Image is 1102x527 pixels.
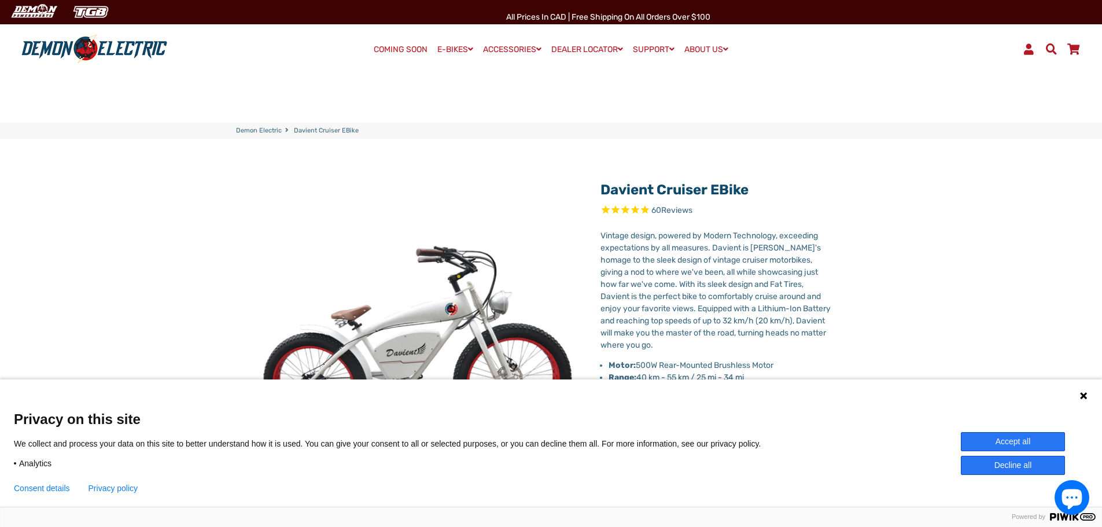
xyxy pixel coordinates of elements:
[680,41,732,58] a: ABOUT US
[600,182,749,198] a: Davient Cruiser eBike
[600,204,831,218] span: Rated 4.8 out of 5 stars 60 reviews
[651,205,692,215] span: 60 reviews
[433,41,477,58] a: E-BIKES
[236,126,282,136] a: Demon Electric
[629,41,679,58] a: SUPPORT
[506,12,710,22] span: All Prices in CAD | Free shipping on all orders over $100
[6,2,61,21] img: Demon Electric
[1007,513,1050,521] span: Powered by
[89,484,138,493] a: Privacy policy
[370,42,432,58] a: COMING SOON
[67,2,115,21] img: TGB Canada
[19,458,51,469] span: Analytics
[961,432,1065,451] button: Accept all
[661,205,692,215] span: Reviews
[600,230,831,351] p: Vintage design, powered by Modern Technology, exceeding expectations by all measures. Davient is ...
[14,411,1088,428] span: Privacy on this site
[609,360,636,370] strong: Motor:
[961,456,1065,475] button: Decline all
[609,373,636,382] strong: Range:
[14,438,778,449] p: We collect and process your data on this site to better understand how it is used. You can give y...
[479,41,546,58] a: ACCESSORIES
[17,34,171,64] img: Demon Electric logo
[547,41,627,58] a: DEALER LOCATOR
[609,373,744,382] span: 40 km - 55 km / 25 mi - 34 mi
[294,126,359,136] span: Davient Cruiser eBike
[636,360,773,370] span: 500W Rear-Mounted Brushless Motor
[14,484,70,493] button: Consent details
[1051,480,1093,518] inbox-online-store-chat: Shopify online store chat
